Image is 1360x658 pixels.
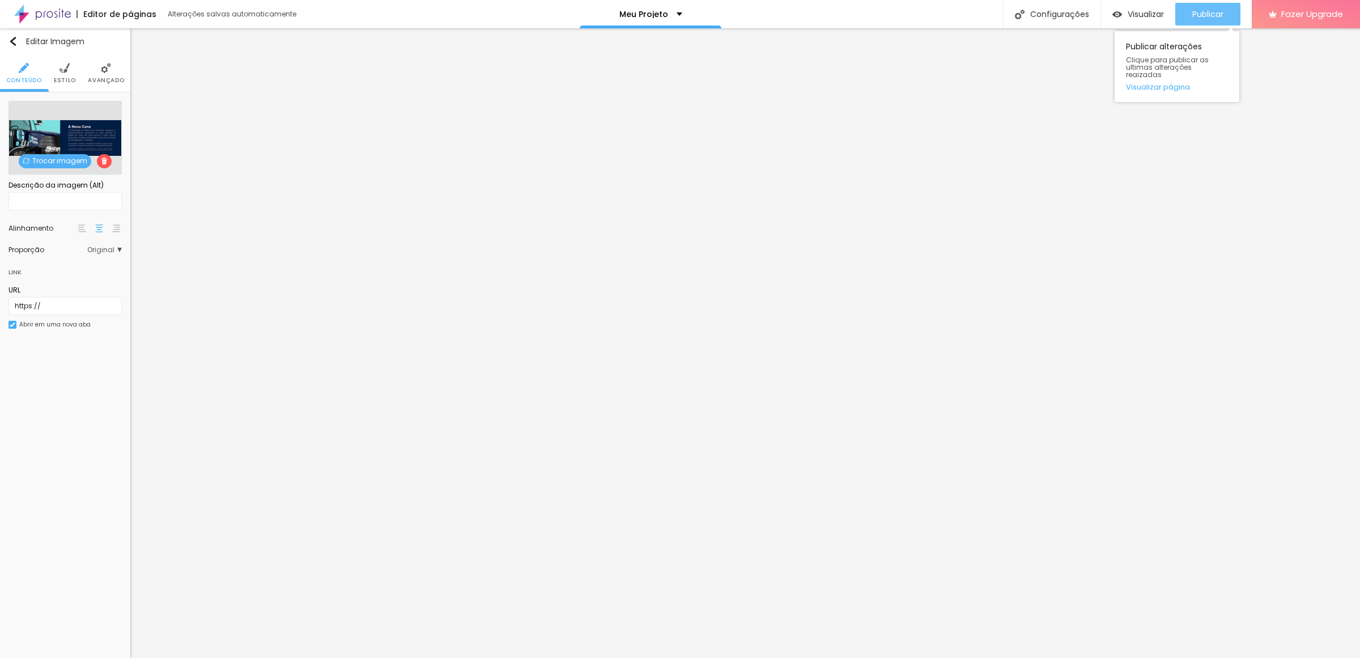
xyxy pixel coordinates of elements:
img: paragraph-left-align.svg [78,224,86,232]
span: Publicar [1192,10,1223,19]
div: Link [8,266,22,278]
button: Visualizar [1101,3,1175,26]
span: Fazer Upgrade [1281,9,1343,19]
img: Icone [59,63,70,73]
div: Editar Imagem [8,37,84,46]
span: Estilo [54,78,76,83]
img: paragraph-right-align.svg [112,224,120,232]
div: Link [8,259,122,279]
div: Alinhamento [8,225,76,232]
span: Conteúdo [6,78,42,83]
a: Visualizar página [1126,83,1228,91]
img: paragraph-center-align.svg [95,224,103,232]
iframe: Editor [130,28,1360,658]
div: Abrir em uma nova aba [19,322,91,328]
div: Publicar alterações [1115,31,1239,102]
div: Descrição da imagem (Alt) [8,180,122,190]
img: Icone [19,63,29,73]
div: Alterações salvas automaticamente [168,11,298,18]
img: view-1.svg [1112,10,1122,19]
img: Icone [101,63,111,73]
img: Icone [1015,10,1025,19]
div: URL [8,285,122,295]
div: Editor de páginas [76,10,156,18]
span: Clique para publicar as ultimas alterações reaizadas [1126,56,1228,79]
span: Original [87,247,122,253]
img: Icone [10,322,15,328]
div: Proporção [8,247,87,253]
span: Visualizar [1128,10,1164,19]
button: Publicar [1175,3,1240,26]
img: Icone [8,37,18,46]
p: Meu Projeto [619,10,668,18]
span: Avançado [88,78,124,83]
span: Trocar imagem [19,154,91,168]
img: Icone [101,158,108,164]
img: Icone [23,158,29,164]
